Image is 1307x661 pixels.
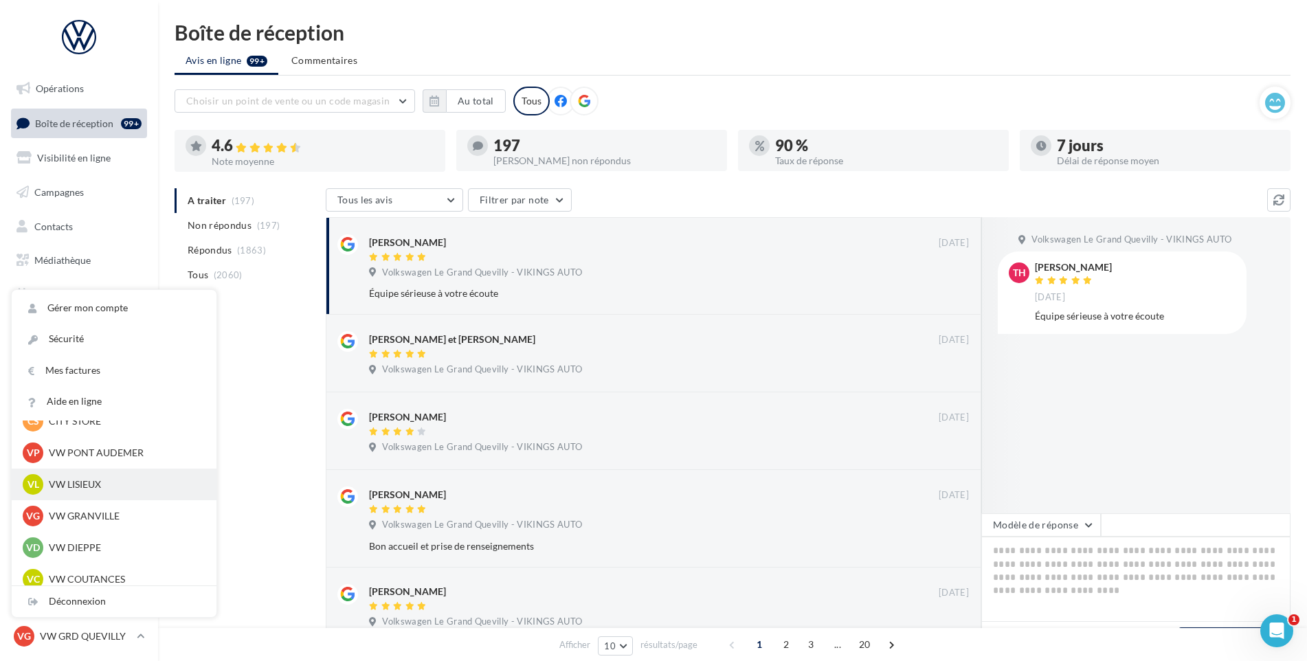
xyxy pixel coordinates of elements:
a: Gérer mon compte [12,293,216,324]
div: 99+ [121,118,142,129]
iframe: Intercom live chat [1260,614,1293,647]
p: VW COUTANCES [49,572,200,586]
p: CITY STORE [49,414,200,428]
div: Déconnexion [12,586,216,617]
button: Choisir un point de vente ou un code magasin [175,89,415,113]
a: Calendrier [8,280,150,309]
div: Équipe sérieuse à votre écoute [369,287,880,300]
span: VG [26,509,40,523]
span: Volkswagen Le Grand Quevilly - VIKINGS AUTO [382,363,582,376]
div: 4.6 [212,138,434,154]
span: 3 [800,634,822,656]
span: (2060) [214,269,243,280]
span: 2 [775,634,797,656]
span: Contacts [34,220,73,232]
div: 90 % [775,138,998,153]
button: Tous les avis [326,188,463,212]
button: Modèle de réponse [981,513,1101,537]
span: VD [26,541,40,554]
span: [DATE] [939,587,969,599]
span: Répondus [188,243,232,257]
span: Calendrier [34,289,80,300]
span: (197) [257,220,280,231]
span: (1863) [237,245,266,256]
span: Tous [188,268,208,282]
span: Volkswagen Le Grand Quevilly - VIKINGS AUTO [382,267,582,279]
div: 7 jours [1057,138,1280,153]
span: VL [27,478,39,491]
div: [PERSON_NAME] non répondus [493,156,716,166]
a: Visibilité en ligne [8,144,150,172]
button: 10 [598,636,633,656]
span: ... [827,634,849,656]
div: Tous [513,87,550,115]
a: VG VW GRD QUEVILLY [11,623,147,649]
div: [PERSON_NAME] [1035,262,1112,272]
p: VW GRANVILLE [49,509,200,523]
a: Boîte de réception99+ [8,109,150,138]
a: Aide en ligne [12,386,216,417]
p: VW DIEPPE [49,541,200,554]
div: Bon accueil et prise de renseignements [369,539,880,553]
div: Équipe sérieuse à votre écoute [1035,309,1236,323]
span: Tous les avis [337,194,393,205]
span: Volkswagen Le Grand Quevilly - VIKINGS AUTO [382,441,582,453]
span: Volkswagen Le Grand Quevilly - VIKINGS AUTO [382,519,582,531]
a: Sécurité [12,324,216,355]
a: Contacts [8,212,150,241]
div: Boîte de réception [175,22,1291,43]
span: [DATE] [939,237,969,249]
span: résultats/page [640,638,697,651]
button: Au total [423,89,506,113]
span: Opérations [36,82,84,94]
div: Note moyenne [212,157,434,166]
span: VG [17,629,31,643]
div: [PERSON_NAME] [369,410,446,424]
span: 1 [1288,614,1299,625]
span: Commentaires [291,54,357,67]
a: Opérations [8,74,150,103]
a: Campagnes DataOnDemand [8,360,150,401]
span: 1 [748,634,770,656]
a: Médiathèque [8,246,150,275]
span: 10 [604,640,616,651]
span: TH [1013,266,1026,280]
a: Campagnes [8,178,150,207]
div: [PERSON_NAME] [369,488,446,502]
span: Visibilité en ligne [37,152,111,164]
span: [DATE] [939,412,969,424]
a: Mes factures [12,355,216,386]
span: [DATE] [939,334,969,346]
span: [DATE] [939,489,969,502]
div: 197 [493,138,716,153]
button: Au total [446,89,506,113]
a: PLV et print personnalisable [8,315,150,355]
span: VC [27,572,40,586]
div: [PERSON_NAME] [369,585,446,598]
span: [DATE] [1035,291,1065,304]
span: Choisir un point de vente ou un code magasin [186,95,390,107]
span: Volkswagen Le Grand Quevilly - VIKINGS AUTO [382,616,582,628]
div: Taux de réponse [775,156,998,166]
div: [PERSON_NAME] [369,236,446,249]
div: [PERSON_NAME] et [PERSON_NAME] [369,333,535,346]
span: Non répondus [188,219,252,232]
span: Campagnes [34,186,84,198]
span: Boîte de réception [35,117,113,128]
div: Délai de réponse moyen [1057,156,1280,166]
span: 20 [853,634,876,656]
span: Volkswagen Le Grand Quevilly - VIKINGS AUTO [1031,234,1231,246]
p: VW GRD QUEVILLY [40,629,131,643]
span: Afficher [559,638,590,651]
p: VW PONT AUDEMER [49,446,200,460]
span: CS [27,414,39,428]
p: VW LISIEUX [49,478,200,491]
button: Filtrer par note [468,188,572,212]
span: Médiathèque [34,254,91,266]
span: VP [27,446,40,460]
